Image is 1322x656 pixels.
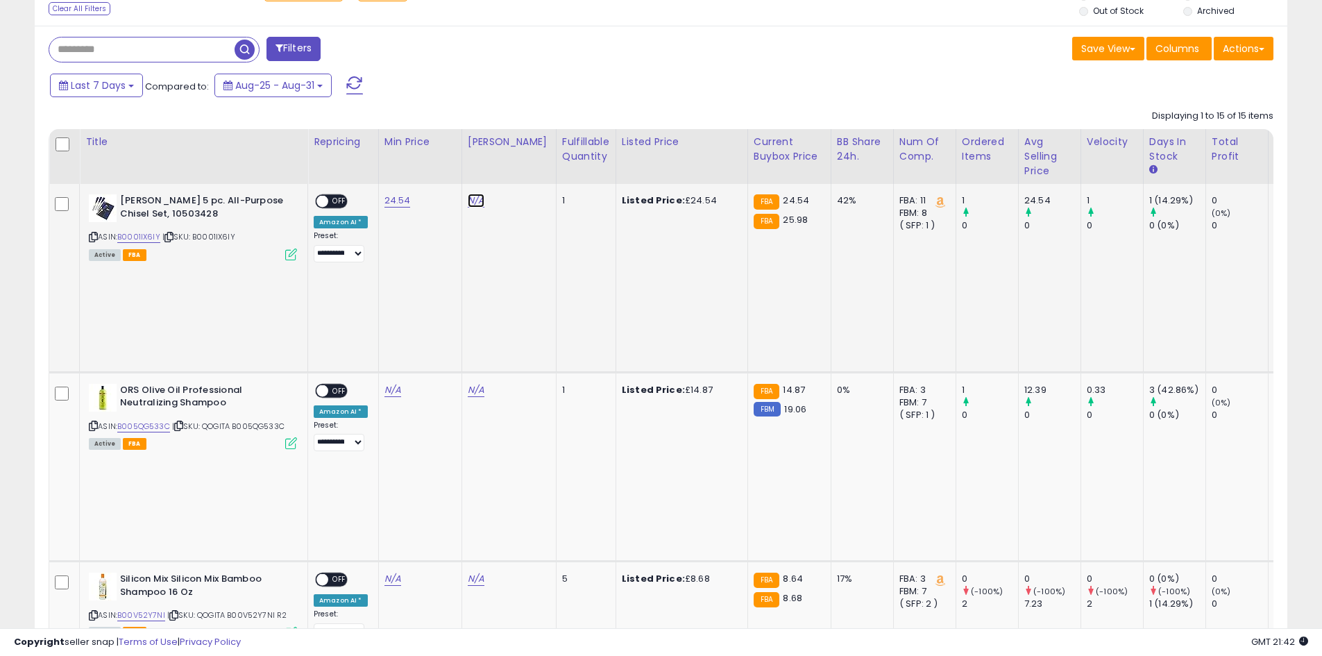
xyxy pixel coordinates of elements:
[754,214,779,229] small: FBA
[1087,219,1143,232] div: 0
[89,194,297,259] div: ASIN:
[1158,586,1190,597] small: (-100%)
[962,194,1018,207] div: 1
[89,384,297,448] div: ASIN:
[1087,194,1143,207] div: 1
[117,421,170,432] a: B005QG533C
[837,384,883,396] div: 0%
[1087,598,1143,610] div: 2
[89,573,117,600] img: 41fddwHv+IL._SL40_.jpg
[962,384,1018,396] div: 1
[1087,573,1143,585] div: 0
[754,402,781,417] small: FBM
[783,572,803,585] span: 8.64
[162,231,235,242] span: | SKU: B0001IX6IY
[214,74,332,97] button: Aug-25 - Aug-31
[837,573,883,585] div: 17%
[1149,573,1205,585] div: 0 (0%)
[1212,194,1268,207] div: 0
[899,219,945,232] div: ( SFP: 1 )
[89,384,117,412] img: 31ySuHPaOcL._SL40_.jpg
[1212,586,1231,597] small: (0%)
[962,573,1018,585] div: 0
[384,135,456,149] div: Min Price
[1149,135,1200,164] div: Days In Stock
[1087,135,1137,149] div: Velocity
[622,572,685,585] b: Listed Price:
[328,196,350,208] span: OFF
[49,2,110,15] div: Clear All Filters
[837,135,888,164] div: BB Share 24h.
[899,384,945,396] div: FBA: 3
[1072,37,1144,60] button: Save View
[754,135,825,164] div: Current Buybox Price
[123,249,146,261] span: FBA
[117,609,165,621] a: B00V52Y7NI
[784,403,806,416] span: 19.06
[562,194,605,207] div: 1
[754,573,779,588] small: FBA
[328,574,350,586] span: OFF
[120,573,289,602] b: Silicon Mix Silicon Mix Bamboo Shampoo 16 Oz
[899,409,945,421] div: ( SFP: 1 )
[622,135,742,149] div: Listed Price
[1087,409,1143,421] div: 0
[314,135,373,149] div: Repricing
[783,591,802,605] span: 8.68
[899,207,945,219] div: FBM: 8
[1212,135,1262,164] div: Total Profit
[562,135,610,164] div: Fulfillable Quantity
[899,585,945,598] div: FBM: 7
[1251,635,1308,648] span: 2025-09-8 21:42 GMT
[1033,586,1065,597] small: (-100%)
[71,78,126,92] span: Last 7 Days
[783,194,809,207] span: 24.54
[14,635,65,648] strong: Copyright
[754,592,779,607] small: FBA
[14,636,241,649] div: seller snap | |
[1024,409,1081,421] div: 0
[1152,110,1273,123] div: Displaying 1 to 15 of 15 items
[468,383,484,397] a: N/A
[622,383,685,396] b: Listed Price:
[235,78,314,92] span: Aug-25 - Aug-31
[384,572,401,586] a: N/A
[1212,598,1268,610] div: 0
[1149,194,1205,207] div: 1 (14.29%)
[1212,219,1268,232] div: 0
[468,194,484,208] a: N/A
[119,635,178,648] a: Terms of Use
[622,194,737,207] div: £24.54
[266,37,321,61] button: Filters
[971,586,1003,597] small: (-100%)
[50,74,143,97] button: Last 7 Days
[167,609,287,621] span: | SKU: QOGITA B00V52Y7NI R2
[89,573,297,637] div: ASIN:
[1024,384,1081,396] div: 12.39
[962,598,1018,610] div: 2
[622,194,685,207] b: Listed Price:
[622,573,737,585] div: £8.68
[89,249,121,261] span: All listings currently available for purchase on Amazon
[899,135,950,164] div: Num of Comp.
[622,384,737,396] div: £14.87
[1197,5,1235,17] label: Archived
[89,438,121,450] span: All listings currently available for purchase on Amazon
[1212,384,1268,396] div: 0
[899,194,945,207] div: FBA: 11
[384,194,411,208] a: 24.54
[180,635,241,648] a: Privacy Policy
[314,231,368,262] div: Preset:
[314,609,368,641] div: Preset:
[1024,135,1075,178] div: Avg Selling Price
[1093,5,1144,17] label: Out of Stock
[754,194,779,210] small: FBA
[562,384,605,396] div: 1
[962,219,1018,232] div: 0
[1149,384,1205,396] div: 3 (42.86%)
[120,194,289,224] b: [PERSON_NAME] 5 pc. All-Purpose Chisel Set, 10503428
[314,421,368,452] div: Preset:
[1214,37,1273,60] button: Actions
[899,598,945,610] div: ( SFP: 2 )
[562,573,605,585] div: 5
